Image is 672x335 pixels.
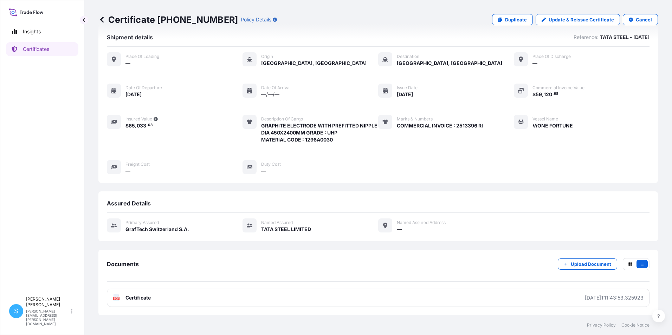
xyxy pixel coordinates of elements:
[261,226,311,233] span: TATA STEEL LIMITED
[554,93,558,95] span: 98
[261,220,293,225] span: Named Assured
[125,85,162,91] span: Date of departure
[125,220,159,225] span: Primary assured
[261,91,279,98] span: —/—/—
[621,322,650,328] a: Cookie Notice
[147,124,148,126] span: .
[125,294,151,301] span: Certificate
[23,28,41,35] p: Insights
[107,289,650,307] a: PDFCertificate[DATE]T11:43:53.325923
[125,54,159,59] span: Place of Loading
[6,25,78,39] a: Insights
[241,16,271,23] p: Policy Details
[125,162,150,167] span: Freight Cost
[397,85,418,91] span: Issue Date
[261,116,303,122] span: Description of cargo
[558,258,617,270] button: Upload Document
[26,296,70,308] p: [PERSON_NAME] [PERSON_NAME]
[125,167,130,175] span: —
[542,92,544,97] span: ,
[505,16,527,23] p: Duplicate
[14,308,18,315] span: S
[549,16,614,23] p: Update & Reissue Certificate
[532,122,573,129] span: V/ONE FORTUNE
[125,116,152,122] span: Insured Value
[26,309,70,326] p: [PERSON_NAME][EMAIL_ADDRESS][PERSON_NAME][DOMAIN_NAME]
[125,60,130,67] span: —
[125,226,189,233] span: GrafTech Switzerland S.A.
[536,14,620,25] a: Update & Reissue Certificate
[261,122,377,143] span: GRAPHITE ELECTRODE WITH PREFITTED NIPPLE DIA 450X2400MM GRADE : UHP MATERIAL CODE : 1296A0030
[585,294,644,301] div: [DATE]T11:43:53.325923
[397,116,433,122] span: Marks & Numbers
[135,123,137,128] span: ,
[98,14,238,25] p: Certificate [PHONE_NUMBER]
[571,261,611,268] p: Upload Document
[107,261,139,268] span: Documents
[125,91,142,98] span: [DATE]
[532,92,536,97] span: $
[397,54,419,59] span: Destination
[107,200,151,207] span: Assured Details
[148,124,153,126] span: 08
[636,16,652,23] p: Cancel
[532,116,558,122] span: Vessel Name
[129,123,135,128] span: 65
[261,85,291,91] span: Date of arrival
[23,46,49,53] p: Certificates
[125,123,129,128] span: $
[492,14,533,25] a: Duplicate
[397,91,413,98] span: [DATE]
[114,297,119,300] text: PDF
[544,92,552,97] span: 120
[553,93,554,95] span: .
[261,167,266,175] span: —
[397,60,502,67] span: [GEOGRAPHIC_DATA], [GEOGRAPHIC_DATA]
[261,162,281,167] span: Duty Cost
[536,92,542,97] span: 59
[532,85,584,91] span: Commercial Invoice Value
[587,322,616,328] a: Privacy Policy
[261,60,367,67] span: [GEOGRAPHIC_DATA], [GEOGRAPHIC_DATA]
[532,54,571,59] span: Place of discharge
[397,122,483,129] span: COMMERCIAL INVOICE : 2513396 RI
[532,60,537,67] span: —
[261,54,273,59] span: Origin
[6,42,78,56] a: Certificates
[397,226,402,233] span: —
[623,14,658,25] button: Cancel
[137,123,146,128] span: 033
[397,220,446,225] span: Named Assured Address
